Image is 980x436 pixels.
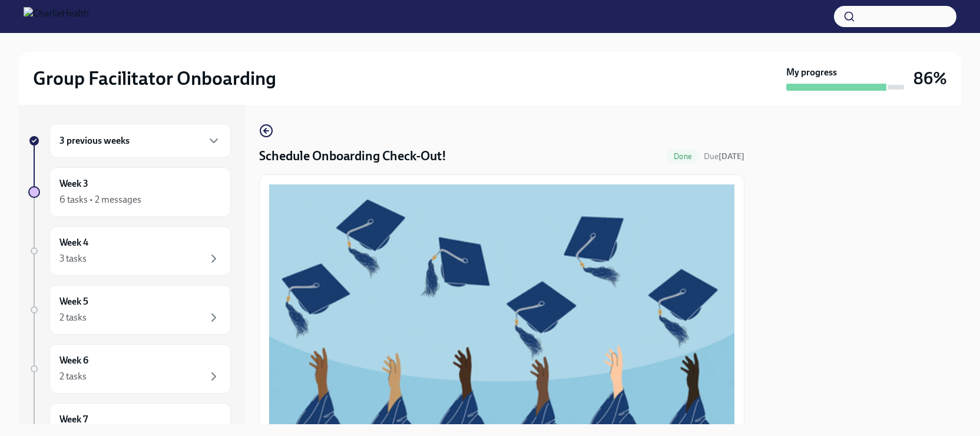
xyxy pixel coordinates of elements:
h6: 3 previous weeks [59,134,130,147]
div: 3 previous weeks [49,124,231,158]
h6: Week 4 [59,236,88,249]
h3: 86% [913,68,947,89]
a: Week 36 tasks • 2 messages [28,167,231,217]
div: 2 tasks [59,370,87,383]
strong: My progress [786,66,837,79]
div: 2 tasks [59,311,87,324]
a: Week 52 tasks [28,285,231,335]
img: CharlieHealth [24,7,89,26]
span: Due [704,151,744,161]
h2: Group Facilitator Onboarding [33,67,276,90]
span: Done [667,152,699,161]
div: 3 tasks [59,252,87,265]
h6: Week 7 [59,413,88,426]
h6: Week 6 [59,354,88,367]
h6: Week 3 [59,177,88,190]
h4: Schedule Onboarding Check-Out! [259,147,446,165]
div: 6 tasks • 2 messages [59,193,141,206]
strong: [DATE] [719,151,744,161]
span: August 23rd, 2025 10:00 [704,151,744,162]
h6: Week 5 [59,295,88,308]
a: Week 43 tasks [28,226,231,276]
a: Week 62 tasks [28,344,231,394]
